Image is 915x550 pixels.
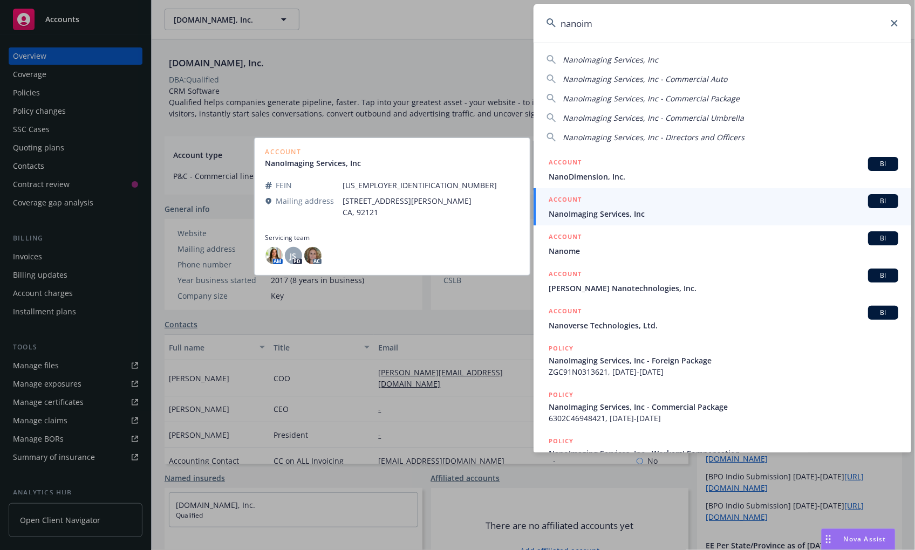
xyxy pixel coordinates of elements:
span: NanoImaging Services, Inc - Directors and Officers [563,132,745,142]
span: Nanome [549,245,898,257]
span: NanoImaging Services, Inc - Commercial Umbrella [563,113,744,123]
a: POLICYNanoImaging Services, Inc - Workers' Compensation [534,430,911,476]
a: ACCOUNTBINanoDimension, Inc. [534,151,911,188]
span: Nanoverse Technologies, Ltd. [549,320,898,331]
a: POLICYNanoImaging Services, Inc - Foreign PackageZGC91N0313621, [DATE]-[DATE] [534,337,911,383]
span: NanoImaging Services, Inc [563,54,658,65]
h5: ACCOUNT [549,231,582,244]
span: NanoImaging Services, Inc - Commercial Package [549,401,898,412]
span: BI [872,196,894,206]
div: Drag to move [822,529,835,549]
span: NanoDimension, Inc. [549,171,898,182]
h5: ACCOUNT [549,194,582,207]
a: ACCOUNTBINanoImaging Services, Inc [534,188,911,225]
span: BI [872,233,894,243]
span: BI [872,271,894,280]
span: NanoImaging Services, Inc - Commercial Auto [563,74,727,84]
a: ACCOUNTBINanome [534,225,911,263]
span: NanoImaging Services, Inc - Commercial Package [563,93,740,104]
h5: ACCOUNT [549,269,582,281]
span: Nova Assist [844,534,886,544]
a: ACCOUNTBINanoverse Technologies, Ltd. [534,300,911,337]
span: 6302C46948421, [DATE]-[DATE] [549,412,898,424]
h5: ACCOUNT [549,306,582,319]
span: [PERSON_NAME] Nanotechnologies, Inc. [549,283,898,294]
h5: ACCOUNT [549,157,582,170]
span: BI [872,308,894,318]
span: BI [872,159,894,169]
span: NanoImaging Services, Inc - Foreign Package [549,355,898,366]
span: NanoImaging Services, Inc - Workers' Compensation [549,448,898,459]
a: ACCOUNTBI[PERSON_NAME] Nanotechnologies, Inc. [534,263,911,300]
span: ZGC91N0313621, [DATE]-[DATE] [549,366,898,377]
h5: POLICY [549,436,573,446]
button: Nova Assist [821,528,896,550]
a: POLICYNanoImaging Services, Inc - Commercial Package6302C46948421, [DATE]-[DATE] [534,383,911,430]
input: Search... [534,4,911,43]
h5: POLICY [549,389,573,400]
span: NanoImaging Services, Inc [549,208,898,219]
h5: POLICY [549,343,573,354]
